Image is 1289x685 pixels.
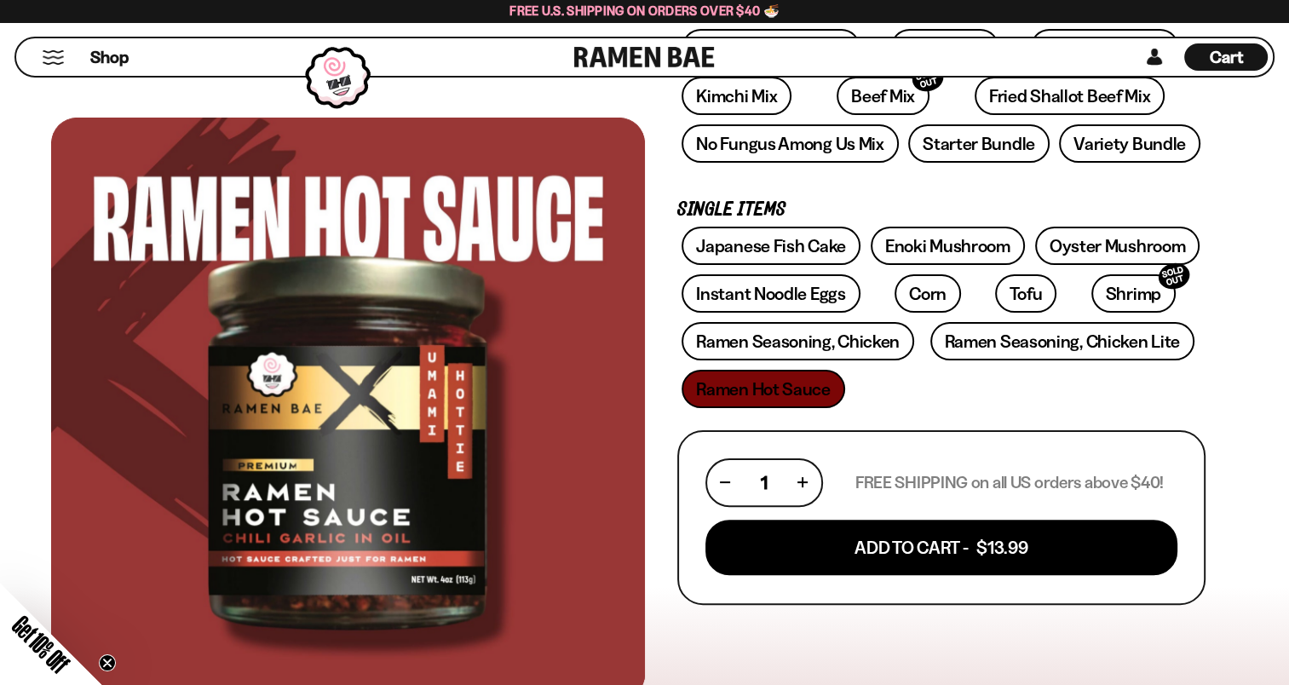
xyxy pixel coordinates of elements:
div: SOLD OUT [1155,260,1193,293]
span: Cart [1210,47,1243,67]
p: FREE SHIPPING on all US orders above $40! [855,472,1164,493]
a: Cart [1184,38,1268,76]
button: Add To Cart - $13.99 [705,520,1177,575]
a: Enoki Mushroom [871,227,1025,265]
a: Variety Bundle [1059,124,1200,163]
a: Ramen Seasoning, Chicken Lite [930,322,1194,360]
a: Shop [90,43,129,71]
a: Instant Noodle Eggs [682,274,860,313]
a: Corn [895,274,961,313]
a: ShrimpSOLD OUT [1091,274,1176,313]
a: Fried Shallot Beef Mix [975,77,1165,115]
a: Japanese Fish Cake [682,227,860,265]
a: Ramen Seasoning, Chicken [682,322,914,360]
a: Kimchi Mix [682,77,791,115]
p: Single Items [677,202,1206,218]
a: Tofu [995,274,1056,313]
a: Oyster Mushroom [1035,227,1200,265]
span: Get 10% Off [8,611,74,677]
a: Beef MixSOLD OUT [837,77,929,115]
span: Free U.S. Shipping on Orders over $40 🍜 [509,3,780,19]
span: 1 [761,472,768,493]
span: Shop [90,46,129,69]
button: Mobile Menu Trigger [42,50,65,65]
a: Starter Bundle [908,124,1050,163]
a: No Fungus Among Us Mix [682,124,898,163]
button: Close teaser [99,654,116,671]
